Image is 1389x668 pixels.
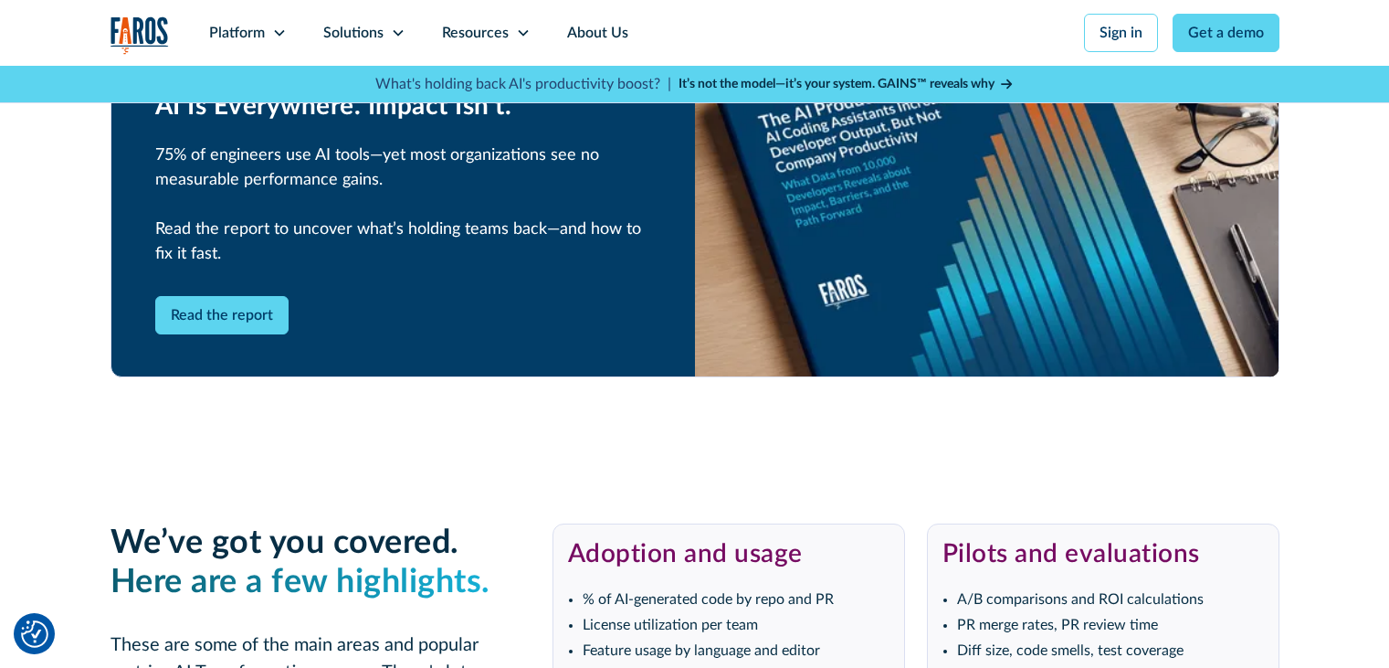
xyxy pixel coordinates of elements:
[583,588,889,610] li: % of AI-generated code by repo and PR
[323,22,384,44] div: Solutions
[209,22,265,44] div: Platform
[110,16,169,54] img: Logo of the analytics and reporting company Faros.
[583,640,889,662] li: Feature usage by language and editor
[21,620,48,648] img: Revisit consent button
[1173,14,1279,52] a: Get a demo
[375,73,671,95] p: What's holding back AI's productivity boost? |
[942,539,1264,570] h3: Pilots and evaluations
[110,16,169,54] a: home
[583,614,889,636] li: License utilization per team
[21,620,48,648] button: Cookie Settings
[679,75,1015,94] a: It’s not the model—it’s your system. GAINS™ reveals why
[1084,14,1158,52] a: Sign in
[957,614,1264,636] li: PR merge rates, PR review time
[155,296,289,334] a: Read the report
[155,91,651,122] h2: AI Is Everywhere. Impact Isn’t.
[568,539,889,570] h3: Adoption and usage
[155,143,651,267] p: 75% of engineers use AI tools—yet most organizations see no measurable performance gains. Read th...
[695,49,1279,376] img: AI Productivity Paradox Report 2025
[957,588,1264,610] li: A/B comparisons and ROI calculations
[442,22,509,44] div: Resources
[110,526,490,599] strong: We’ve got you covered. ‍
[679,78,994,90] strong: It’s not the model—it’s your system. GAINS™ reveals why
[957,640,1264,662] li: Diff size, code smells, test coverage
[110,566,490,599] em: Here are a few highlights.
